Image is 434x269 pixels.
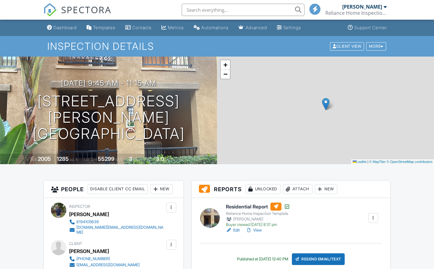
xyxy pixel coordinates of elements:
[201,25,229,30] div: Automations
[353,160,366,164] a: Leaflet
[367,160,368,164] span: |
[76,220,99,224] div: 6194105639
[246,227,262,233] a: View
[76,225,165,235] div: [DOMAIN_NAME][EMAIL_ADDRESS][DOMAIN_NAME]
[191,22,231,34] a: Automations (Basic)
[84,22,118,34] a: Templates
[70,157,78,162] span: sq. ft.
[330,42,364,50] div: Client View
[53,25,77,30] div: Dashboard
[43,8,111,21] a: SPECTORA
[76,256,110,261] div: [PHONE_NUMBER]
[354,25,387,30] div: Support Center
[366,42,386,50] div: More
[156,156,164,162] div: 3.0
[69,219,165,225] a: 6194105639
[274,22,304,34] a: Settings
[69,241,82,246] span: Client
[226,216,290,222] div: [PERSON_NAME]
[226,222,290,227] div: Buyer viewed [DATE] 8:37 pm
[84,157,97,162] span: Lot Size
[69,204,90,209] span: Inspector
[45,22,79,34] a: Dashboard
[10,93,207,142] h1: [STREET_ADDRESS][PERSON_NAME] [GEOGRAPHIC_DATA]
[38,156,51,162] div: 2005
[226,211,290,216] div: Reliance Home Inspection Template
[329,44,366,48] a: Client View
[43,3,57,17] img: The Best Home Inspection Software - Spectora
[369,160,386,164] a: © MapTiler
[226,203,290,227] a: Residential Report Reliance Home Inspection Template [PERSON_NAME] Buyer viewed [DATE] 8:37 pm
[387,160,432,164] a: © OpenStreetMap contributors
[283,25,301,30] div: Settings
[322,98,330,110] img: Marker
[226,227,240,233] a: Edit
[192,180,390,198] h3: Reports
[69,256,140,262] a: [PHONE_NUMBER]
[165,157,182,162] span: bathrooms
[223,70,227,78] span: −
[69,225,165,235] a: [DOMAIN_NAME][EMAIL_ADDRESS][DOMAIN_NAME]
[69,262,140,268] a: [EMAIL_ADDRESS][DOMAIN_NAME]
[44,180,183,198] h3: People
[221,69,230,79] a: Zoom out
[76,263,140,267] div: [EMAIL_ADDRESS][DOMAIN_NAME]
[98,156,114,162] div: 55299
[292,253,345,265] div: Resend Email/Text
[315,184,337,194] div: New
[236,22,269,34] a: Advanced
[237,257,288,262] div: Published at [DATE] 12:40 PM
[342,4,382,10] div: [PERSON_NAME]
[133,157,150,162] span: bedrooms
[115,157,123,162] span: sq.ft.
[168,25,184,30] div: Metrics
[246,184,281,194] div: Unlocked
[87,184,148,194] div: Disable Client CC Email
[93,25,115,30] div: Templates
[345,22,389,34] a: Support Center
[61,79,156,87] h3: [DATE] 9:45 am - 11:15 am
[150,184,173,194] div: New
[47,41,387,52] h1: Inspection Details
[57,156,69,162] div: 1285
[159,22,186,34] a: Metrics
[283,184,312,194] div: Attach
[221,60,230,69] a: Zoom in
[325,10,387,16] div: Reliance Home Inspection San Diego
[61,3,111,16] span: SPECTORA
[246,25,267,30] div: Advanced
[69,210,109,219] div: [PERSON_NAME]
[182,4,304,16] input: Search everything...
[123,22,154,34] a: Contacts
[69,247,109,256] div: [PERSON_NAME]
[30,157,37,162] span: Built
[226,203,290,211] h6: Residential Report
[129,156,132,162] div: 3
[223,61,227,69] span: +
[132,25,152,30] div: Contacts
